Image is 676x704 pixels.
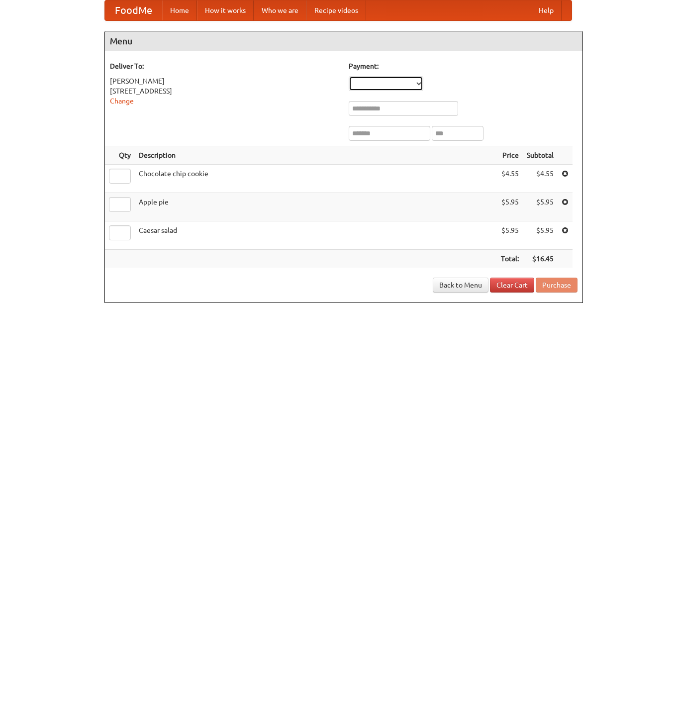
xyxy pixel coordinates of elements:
th: Price [497,146,523,165]
div: [STREET_ADDRESS] [110,86,339,96]
h5: Deliver To: [110,61,339,71]
td: Caesar salad [135,221,497,250]
td: Apple pie [135,193,497,221]
h5: Payment: [349,61,578,71]
th: Total: [497,250,523,268]
h4: Menu [105,31,582,51]
a: Clear Cart [490,278,534,293]
td: $5.95 [523,221,558,250]
td: $4.55 [523,165,558,193]
div: [PERSON_NAME] [110,76,339,86]
a: Who we are [254,0,306,20]
td: $5.95 [497,221,523,250]
a: Help [531,0,562,20]
a: Back to Menu [433,278,488,293]
th: Qty [105,146,135,165]
a: Home [162,0,197,20]
td: Chocolate chip cookie [135,165,497,193]
a: Recipe videos [306,0,366,20]
th: Description [135,146,497,165]
th: Subtotal [523,146,558,165]
td: $4.55 [497,165,523,193]
button: Purchase [536,278,578,293]
th: $16.45 [523,250,558,268]
a: FoodMe [105,0,162,20]
a: Change [110,97,134,105]
td: $5.95 [497,193,523,221]
td: $5.95 [523,193,558,221]
a: How it works [197,0,254,20]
